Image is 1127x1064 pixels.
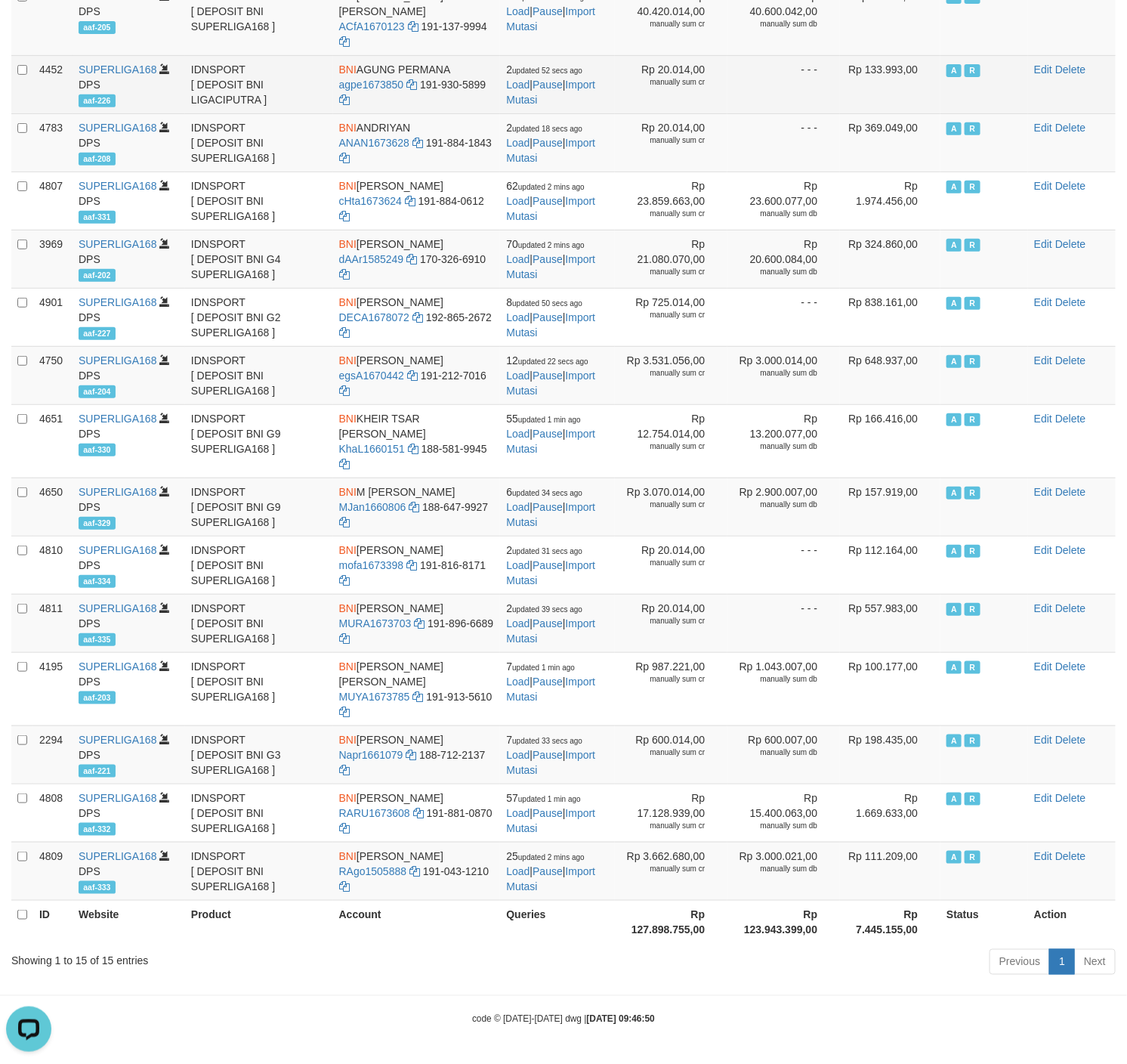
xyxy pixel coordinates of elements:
a: Pause [533,676,563,688]
a: Delete [1055,122,1085,134]
td: Rp 23.859.663,00 [615,172,727,230]
a: Delete [1055,296,1085,308]
span: BNI [339,413,357,425]
button: Open LiveChat chat widget [6,6,51,51]
td: - - - [727,113,840,172]
a: Copy cHta1673624 to clipboard [405,195,415,207]
a: Delete [1055,850,1085,862]
a: RARU1673608 [339,807,410,819]
td: DPS [73,536,185,594]
span: Running [965,355,980,368]
span: aaf-205 [79,21,116,34]
a: Copy 1918810870 to clipboard [339,822,350,834]
span: | | [506,296,595,339]
td: Rp 20.014,00 [615,594,727,652]
td: IDNSPORT [ DEPOSIT BNI SUPERLIGA168 ] [185,113,333,172]
td: Rp 725.014,00 [615,288,727,346]
div: manually sum cr [621,558,705,568]
td: [PERSON_NAME] 191-816-8171 [333,536,501,594]
a: Copy 1919305899 to clipboard [339,94,350,106]
span: Active [946,355,962,368]
td: - - - [727,594,840,652]
span: updated 34 secs ago [512,489,582,497]
div: manually sum cr [621,368,705,379]
span: updated 1 min ago [518,416,581,424]
span: updated 18 secs ago [512,125,582,133]
a: Edit [1034,238,1052,250]
a: Delete [1055,544,1085,556]
a: Copy KhaL1660151 to clipboard [408,443,418,455]
td: [PERSON_NAME] 170-326-6910 [333,230,501,288]
div: manually sum db [733,209,817,219]
span: aaf-208 [79,153,116,165]
td: IDNSPORT [ DEPOSIT BNI G9 SUPERLIGA168 ] [185,478,333,536]
span: Running [965,181,980,193]
a: ANAN1673628 [339,137,409,149]
a: Delete [1055,486,1085,498]
a: Edit [1034,63,1052,76]
td: Rp 112.164,00 [840,536,940,594]
a: Copy 1918966689 to clipboard [339,633,350,645]
td: 4810 [33,536,73,594]
a: Import Mutasi [506,501,595,528]
span: 2 [506,602,582,614]
td: - - - [727,288,840,346]
a: SUPERLIGA168 [79,792,157,804]
a: Copy Napr1661079 to clipboard [406,749,416,761]
a: Copy 1918840612 to clipboard [339,210,350,222]
a: Edit [1034,792,1052,804]
span: 2 [506,544,582,556]
td: DPS [73,346,185,404]
a: Load [506,79,530,91]
span: 2 [506,63,582,76]
a: Copy 1887122137 to clipboard [339,764,350,776]
span: 2 [506,122,582,134]
a: Copy 1919135610 to clipboard [339,706,350,718]
a: SUPERLIGA168 [79,544,157,556]
a: cHta1673624 [339,195,402,207]
a: Pause [533,428,563,440]
div: manually sum cr [621,135,705,146]
a: Copy 1910431210 to clipboard [339,880,350,892]
td: Rp 369.049,00 [840,113,940,172]
td: Rp 557.983,00 [840,594,940,652]
span: updated 39 secs ago [512,605,582,614]
span: aaf-334 [79,575,116,588]
a: MURA1673703 [339,617,412,629]
td: DPS [73,113,185,172]
td: 3969 [33,230,73,288]
td: Rp 12.754.014,00 [615,404,727,478]
a: Edit [1034,413,1052,425]
a: Pause [533,79,563,91]
td: IDNSPORT [ DEPOSIT BNI SUPERLIGA168 ] [185,172,333,230]
td: - - - [727,55,840,113]
td: Rp 1.974.456,00 [840,172,940,230]
a: Delete [1055,63,1085,76]
a: Pause [533,501,563,513]
a: Import Mutasi [506,311,595,339]
div: manually sum cr [621,209,705,219]
div: manually sum cr [621,310,705,320]
td: Rp 21.080.070,00 [615,230,727,288]
div: manually sum db [733,500,817,510]
div: manually sum cr [621,19,705,29]
a: Copy ACfA1670123 to clipboard [408,20,418,32]
a: Load [506,749,530,761]
td: Rp 20.014,00 [615,536,727,594]
span: 8 [506,296,582,308]
a: Load [506,676,530,688]
span: | | [506,602,595,645]
a: SUPERLIGA168 [79,734,157,746]
span: 70 [506,238,584,250]
a: Load [506,865,530,877]
span: Active [946,122,962,135]
td: Rp 648.937,00 [840,346,940,404]
a: Import Mutasi [506,5,595,32]
a: RAgo1505888 [339,865,407,877]
td: ANDRIYAN 191-884-1843 [333,113,501,172]
a: Load [506,501,530,513]
a: Load [506,428,530,440]
span: updated 2 mins ago [518,241,585,249]
a: Delete [1055,413,1085,425]
a: Previous [990,949,1050,975]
